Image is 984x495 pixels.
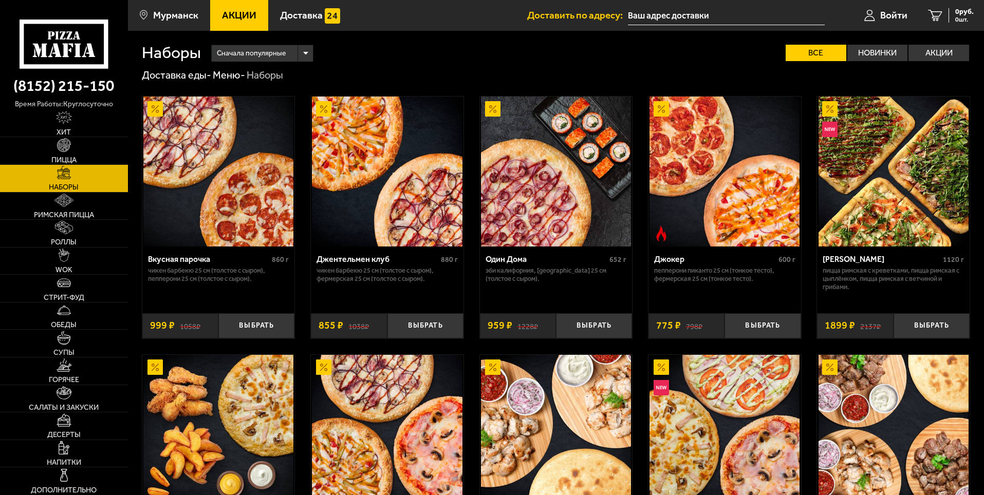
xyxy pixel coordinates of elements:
img: Джокер [649,97,800,246]
span: Сначала популярные [217,44,286,63]
span: Горячее [49,376,79,383]
h1: Наборы [142,45,201,61]
img: 15daf4d41897b9f0e9f617042186c801.svg [325,8,340,24]
button: Выбрать [725,313,801,338]
img: Акционный [654,359,669,375]
button: Выбрать [556,313,632,338]
span: Обеды [51,321,77,328]
p: Эби Калифорния, [GEOGRAPHIC_DATA] 25 см (толстое с сыром). [486,266,627,283]
a: АкционныйДжентельмен клуб [311,97,463,246]
a: АкционныйОстрое блюдоДжокер [648,97,801,246]
p: Пицца Римская с креветками, Пицца Римская с цыплёнком, Пицца Римская с ветчиной и грибами. [823,266,964,291]
span: 1120 г [943,255,964,264]
div: Один Дома [486,254,607,264]
img: Один Дома [481,97,631,246]
img: Акционный [485,101,500,117]
span: Пицца [51,156,77,163]
img: Акционный [316,359,331,375]
s: 1228 ₽ [517,320,538,331]
p: Чикен Барбекю 25 см (толстое с сыром), Фермерская 25 см (толстое с сыром). [317,266,458,283]
span: Дополнительно [31,486,97,493]
span: 1899 ₽ [825,320,855,331]
span: 0 шт. [955,16,974,23]
span: Мурманск [153,10,198,20]
a: Доставка еды- [142,69,211,81]
img: Акционный [316,101,331,117]
span: Акции [222,10,256,20]
span: Напитки [47,459,81,466]
label: Новинки [847,45,908,61]
img: Акционный [147,359,163,375]
div: Джокер [654,254,776,264]
a: Меню- [213,69,245,81]
img: Акционный [822,359,838,375]
span: Доставить по адресу: [527,10,628,20]
button: Выбрать [218,313,294,338]
button: Выбрать [387,313,463,338]
span: Десерты [47,431,81,438]
span: Салаты и закуски [29,404,99,411]
a: АкционныйВкусная парочка [142,97,295,246]
span: Супы [53,349,75,356]
a: АкционныйОдин Дома [480,97,633,246]
label: Акции [908,45,969,61]
img: Акционный [822,101,838,117]
s: 798 ₽ [686,320,702,331]
span: 0 руб. [955,8,974,15]
s: 1038 ₽ [348,320,369,331]
img: Новинка [654,380,669,395]
input: Ваш адрес доставки [628,6,825,25]
img: Острое блюдо [654,226,669,241]
span: Наборы [49,183,79,191]
img: Акционный [485,359,500,375]
img: Новинка [822,122,838,137]
img: Мама Миа [819,97,969,246]
span: 775 ₽ [656,320,681,331]
span: 880 г [441,255,458,264]
img: Акционный [654,101,669,117]
span: 959 ₽ [488,320,512,331]
img: Джентельмен клуб [312,97,462,246]
span: Войти [880,10,907,20]
span: 600 г [778,255,795,264]
span: 855 ₽ [319,320,343,331]
div: [PERSON_NAME] [823,254,940,264]
a: АкционныйНовинкаМама Миа [817,97,970,246]
div: Наборы [247,69,283,82]
span: Доставка [280,10,323,20]
s: 1058 ₽ [180,320,200,331]
span: WOK [55,266,72,273]
p: Чикен Барбекю 25 см (толстое с сыром), Пепперони 25 см (толстое с сыром). [148,266,289,283]
span: Хит [57,128,71,136]
button: Выбрать [894,313,970,338]
span: Роллы [51,238,77,245]
div: Джентельмен клуб [317,254,438,264]
span: 652 г [609,255,626,264]
span: Римская пицца [34,211,94,218]
span: Стрит-фуд [44,294,84,301]
img: Вкусная парочка [143,97,293,246]
div: Вкусная парочка [148,254,270,264]
label: Все [786,45,846,61]
s: 2137 ₽ [860,320,881,331]
span: 860 г [272,255,289,264]
p: Пепперони Пиканто 25 см (тонкое тесто), Фермерская 25 см (тонкое тесто). [654,266,795,283]
img: Акционный [147,101,163,117]
span: 999 ₽ [150,320,175,331]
